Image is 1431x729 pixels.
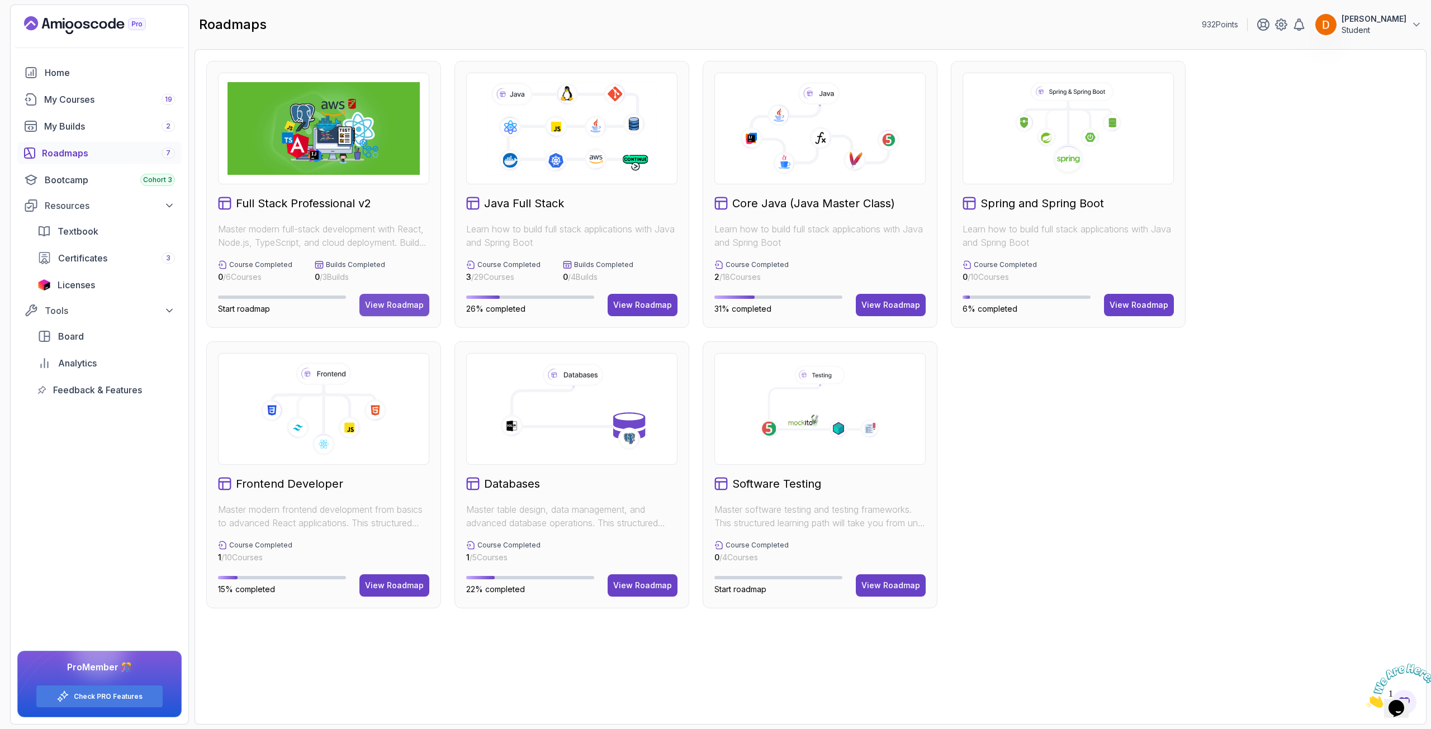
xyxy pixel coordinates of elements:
img: Full Stack Professional v2 [228,82,420,175]
a: feedback [31,379,182,401]
h2: Java Full Stack [484,196,564,211]
p: Course Completed [726,260,789,269]
div: View Roadmap [365,580,424,591]
p: / 10 Courses [218,552,292,563]
p: Course Completed [477,260,541,269]
button: View Roadmap [856,294,926,316]
span: Cohort 3 [143,175,172,184]
div: View Roadmap [613,580,672,591]
div: Tools [45,304,175,317]
h2: Spring and Spring Boot [980,196,1104,211]
div: Bootcamp [45,173,175,187]
span: 31% completed [714,304,771,313]
span: 19 [165,95,172,104]
span: Start roadmap [218,304,270,313]
span: 7 [166,149,170,158]
div: Roadmaps [42,146,175,160]
span: 22% completed [466,584,525,594]
img: Chat attention grabber [4,4,74,49]
h2: Software Testing [732,476,821,492]
p: Course Completed [974,260,1037,269]
span: 0 [963,272,968,282]
span: 0 [714,552,719,562]
span: 1 [466,552,470,562]
button: View Roadmap [856,574,926,597]
p: 932 Points [1202,19,1238,30]
h2: roadmaps [199,16,267,34]
span: Start roadmap [714,584,766,594]
button: View Roadmap [1104,294,1174,316]
p: Course Completed [477,541,541,550]
span: Certificates [58,251,107,265]
p: Master modern full-stack development with React, Node.js, TypeScript, and cloud deployment. Build... [218,222,429,249]
span: 1 [4,4,9,14]
p: [PERSON_NAME] [1342,13,1406,25]
a: roadmaps [17,142,182,164]
span: 0 [218,272,223,282]
button: Check PRO Features [36,685,163,708]
p: Master table design, data management, and advanced database operations. This structured learning ... [466,503,677,530]
p: / 10 Courses [963,271,1037,283]
span: 0 [315,272,320,282]
div: View Roadmap [365,299,424,311]
a: board [31,325,182,347]
img: user profile image [1315,14,1337,35]
iframe: chat widget [1362,659,1431,712]
div: My Courses [44,93,175,106]
button: View Roadmap [608,574,677,597]
span: Board [58,330,84,343]
h2: Databases [484,476,540,492]
p: Course Completed [726,541,789,550]
a: analytics [31,352,182,374]
a: View Roadmap [359,574,429,597]
p: Builds Completed [326,260,385,269]
p: / 29 Courses [466,271,541,283]
a: courses [17,88,182,111]
span: Licenses [58,278,95,292]
button: user profile image[PERSON_NAME]Student [1315,13,1422,36]
p: Master software testing and testing frameworks. This structured learning path will take you from ... [714,503,926,530]
a: Landing page [24,16,172,34]
h2: Frontend Developer [236,476,343,492]
span: 1 [218,552,221,562]
div: View Roadmap [861,580,920,591]
p: Course Completed [229,260,292,269]
span: Feedback & Features [53,383,142,397]
p: / 4 Builds [563,271,633,283]
p: Course Completed [229,541,292,550]
p: / 18 Courses [714,271,789,283]
p: Student [1342,25,1406,36]
h2: Core Java (Java Master Class) [732,196,895,211]
p: / 3 Builds [315,271,385,283]
a: licenses [31,274,182,296]
a: textbook [31,220,182,242]
span: Textbook [58,225,98,238]
p: Learn how to build full stack applications with Java and Spring Boot [963,222,1174,249]
div: View Roadmap [861,299,920,311]
span: 2 [714,272,719,282]
span: 15% completed [218,584,275,594]
span: 3 [166,254,170,263]
button: View Roadmap [608,294,677,316]
p: Builds Completed [574,260,633,269]
span: 2 [166,122,170,131]
button: Tools [17,301,182,321]
h2: Full Stack Professional v2 [236,196,371,211]
span: 26% completed [466,304,525,313]
div: View Roadmap [1110,299,1168,311]
p: Master modern frontend development from basics to advanced React applications. This structured le... [218,503,429,530]
div: My Builds [44,120,175,133]
a: View Roadmap [359,294,429,316]
p: Learn how to build full stack applications with Java and Spring Boot [714,222,926,249]
a: certificates [31,247,182,269]
div: Home [45,66,175,79]
div: View Roadmap [613,299,672,311]
p: / 6 Courses [218,271,292,283]
span: 0 [563,272,568,282]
